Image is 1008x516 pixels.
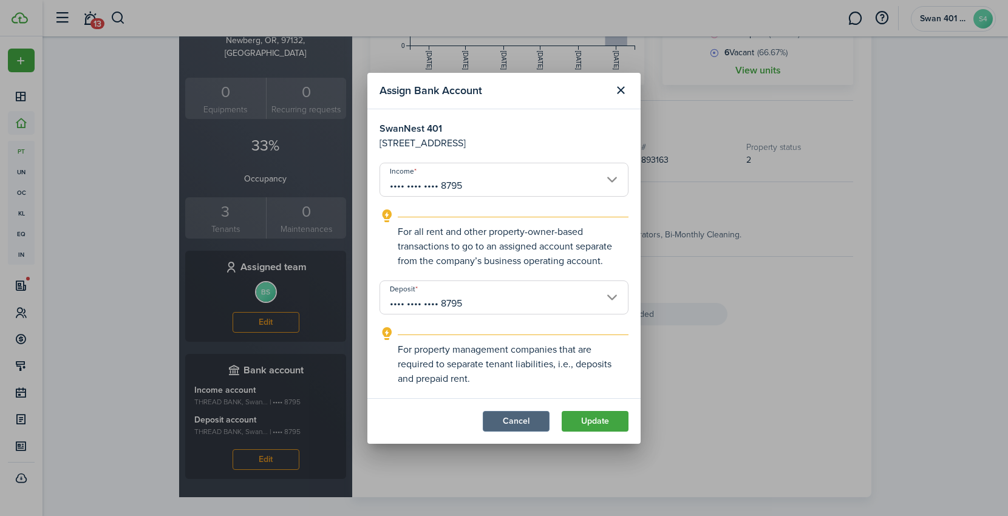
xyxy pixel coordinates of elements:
[483,411,550,432] button: Cancel
[380,327,395,341] i: outline
[562,411,628,432] button: Update
[398,225,628,268] explanation-description: For all rent and other property-owner-based transactions to go to an assigned account separate fr...
[380,121,442,135] strong: SwanNest 401
[380,136,466,150] span: [STREET_ADDRESS]
[380,83,482,99] span: Assign Bank Account
[398,342,628,386] explanation-description: For property management companies that are required to separate tenant liabilities, i.e., deposit...
[611,80,632,101] button: Close modal
[380,209,395,223] i: outline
